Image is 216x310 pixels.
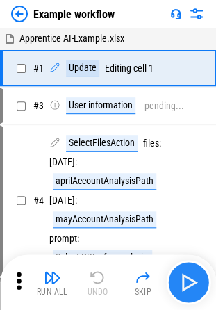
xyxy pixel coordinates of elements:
[30,266,74,299] button: Run All
[11,6,28,22] img: Back
[66,97,135,114] div: User information
[188,6,205,22] img: Settings menu
[49,157,77,168] div: [DATE] :
[66,60,99,76] div: Update
[49,60,153,76] div: Editing cell 1
[170,8,181,19] img: Support
[37,288,68,296] div: Run All
[53,250,152,266] div: Select PDFs for analysis:
[53,211,156,228] div: mayAccountAnalysisPath
[49,234,79,244] div: prompt :
[134,288,151,296] div: Skip
[33,195,44,206] span: # 4
[177,271,199,293] img: Main button
[53,173,156,190] div: aprilAccountAnalysisPath
[121,266,165,299] button: Skip
[143,138,161,149] div: files :
[33,8,115,21] div: Example workflow
[49,195,77,206] div: [DATE] :
[33,100,44,111] span: # 3
[33,63,44,74] span: # 1
[66,135,138,152] div: SelectFilesAction
[135,269,151,286] img: Skip
[144,101,184,111] div: pending...
[19,33,124,44] span: Apprentice AI-Example.xlsx
[44,269,60,286] img: Run All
